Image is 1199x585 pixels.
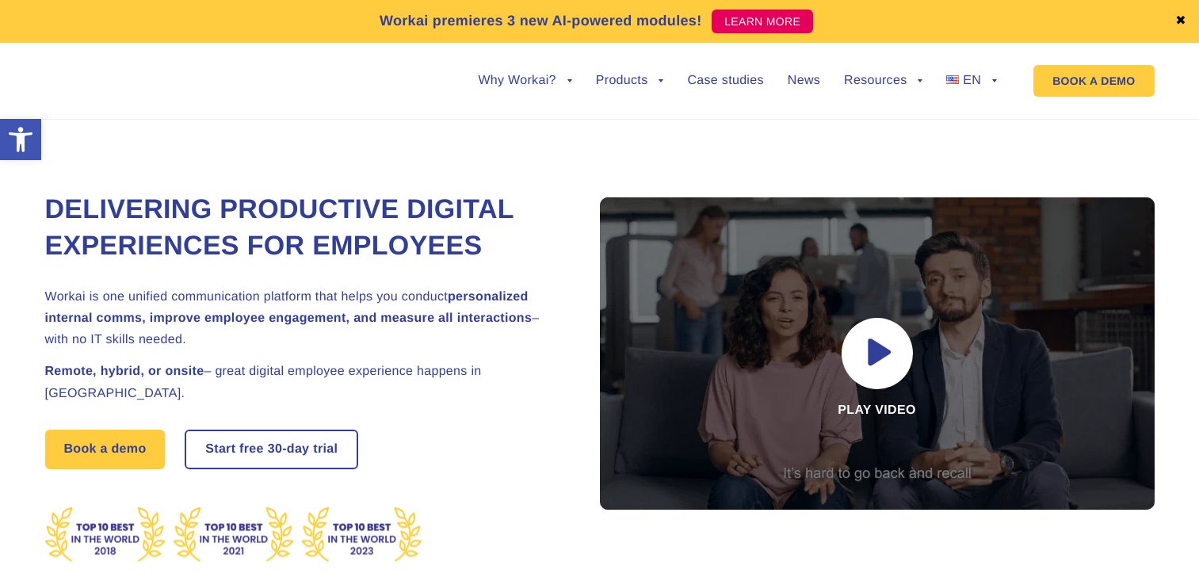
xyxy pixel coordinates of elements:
div: Play video [600,197,1155,510]
a: Resources [844,75,922,87]
a: News [788,75,820,87]
a: Start free30-daytrial [186,431,357,468]
a: Case studies [687,75,763,87]
span: EN [963,74,981,87]
a: Why Workai? [478,75,571,87]
a: Products [596,75,664,87]
h2: – great digital employee experience happens in [GEOGRAPHIC_DATA]. [45,361,560,403]
a: BOOK A DEMO [1033,65,1154,97]
p: Workai premieres 3 new AI-powered modules! [380,10,702,32]
h2: Workai is one unified communication platform that helps you conduct – with no IT skills needed. [45,286,560,351]
strong: Remote, hybrid, or onsite [45,365,204,378]
i: 30-day [268,443,310,456]
a: LEARN MORE [712,10,813,33]
a: ✖ [1175,15,1186,28]
a: Book a demo [45,430,166,469]
h1: Delivering Productive Digital Experiences for Employees [45,192,560,265]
